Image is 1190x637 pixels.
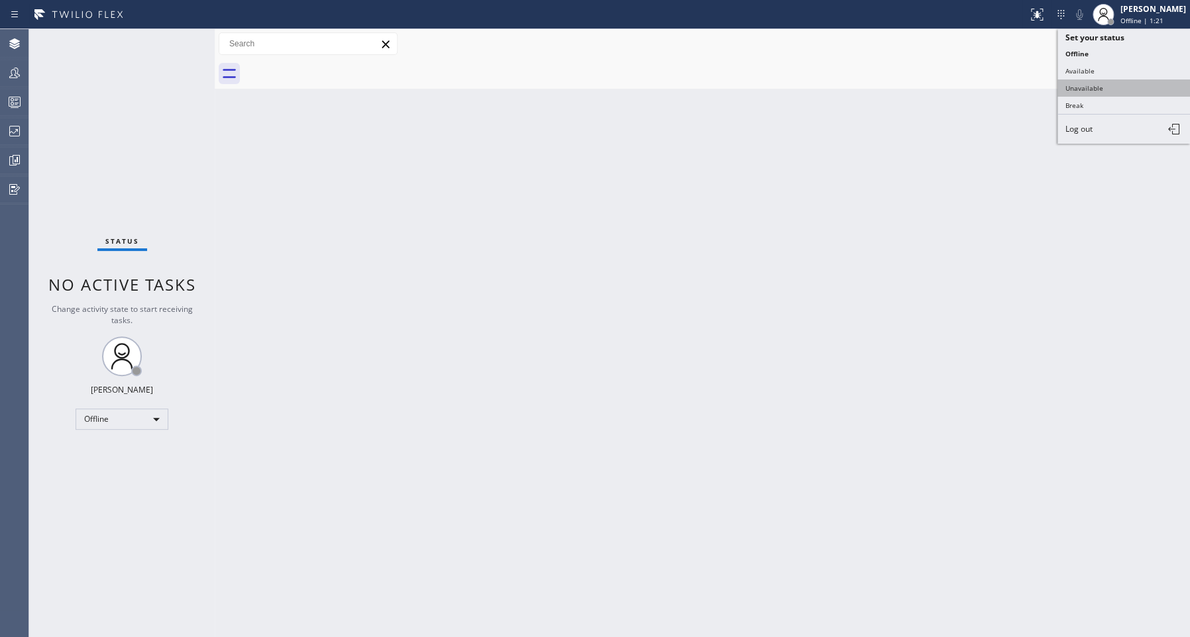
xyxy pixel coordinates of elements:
div: [PERSON_NAME] [91,384,153,395]
input: Search [219,33,397,54]
div: Offline [76,409,168,430]
span: Status [105,236,139,246]
div: [PERSON_NAME] [1120,3,1186,15]
button: Mute [1070,5,1089,24]
span: Offline | 1:21 [1120,16,1163,25]
span: No active tasks [48,273,196,295]
span: Change activity state to start receiving tasks. [52,303,193,326]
